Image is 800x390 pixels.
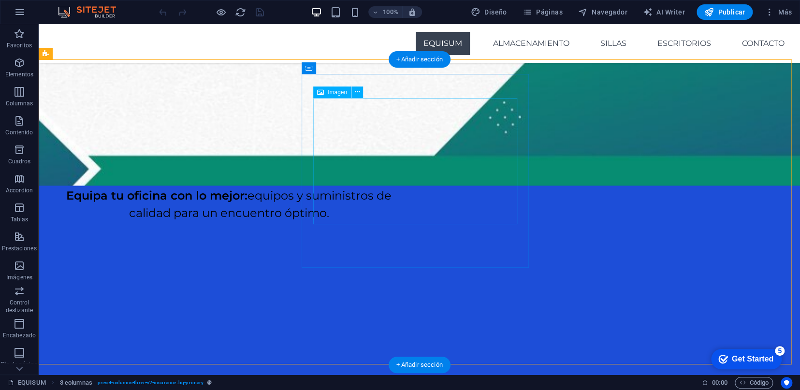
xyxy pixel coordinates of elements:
button: Páginas [519,4,567,20]
button: reload [234,6,246,18]
div: Diseño (Ctrl+Alt+Y) [467,4,511,20]
p: Favoritos [7,42,32,49]
span: Diseño [471,7,507,17]
span: Más [764,7,792,17]
i: Este elemento es un preajuste personalizable [207,380,212,385]
button: Más [760,4,796,20]
span: 00 00 [712,377,727,389]
a: Haz clic para cancelar la selección y doble clic para abrir páginas [8,377,46,389]
button: Usercentrics [781,377,792,389]
p: Imágenes [6,274,32,281]
span: . preset-columns-three-v2-insurance .bg-primary [96,377,204,389]
p: Accordion [6,187,33,194]
div: + Añadir sección [388,357,450,373]
button: 100% [368,6,403,18]
h6: 100% [383,6,398,18]
span: Navegador [578,7,627,17]
button: Publicar [697,4,753,20]
p: Elementos [5,71,33,78]
p: Contenido [5,129,33,136]
p: Cuadros [8,158,31,165]
div: 5 [72,2,81,12]
span: Páginas [523,7,563,17]
div: Get Started 5 items remaining, 0% complete [8,5,78,25]
span: Publicar [704,7,745,17]
span: Imagen [328,89,347,95]
button: Diseño [467,4,511,20]
span: Haz clic para seleccionar y doble clic para editar [60,377,92,389]
div: + Añadir sección [388,51,450,68]
i: Volver a cargar página [235,7,246,18]
button: Código [735,377,773,389]
p: Columnas [6,100,33,107]
h6: Tiempo de la sesión [702,377,727,389]
i: Al redimensionar, ajustar el nivel de zoom automáticamente para ajustarse al dispositivo elegido. [408,8,417,16]
p: Tablas [11,216,29,223]
img: Editor Logo [56,6,128,18]
nav: breadcrumb [60,377,212,389]
div: Get Started [29,11,70,19]
button: Haz clic para salir del modo de previsualización y seguir editando [215,6,227,18]
button: AI Writer [639,4,689,20]
p: Prestaciones [2,245,36,252]
span: : [719,379,720,386]
button: Navegador [574,4,631,20]
span: AI Writer [643,7,685,17]
p: Encabezado [3,332,36,339]
span: Código [739,377,769,389]
p: Pie de página [1,361,37,368]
